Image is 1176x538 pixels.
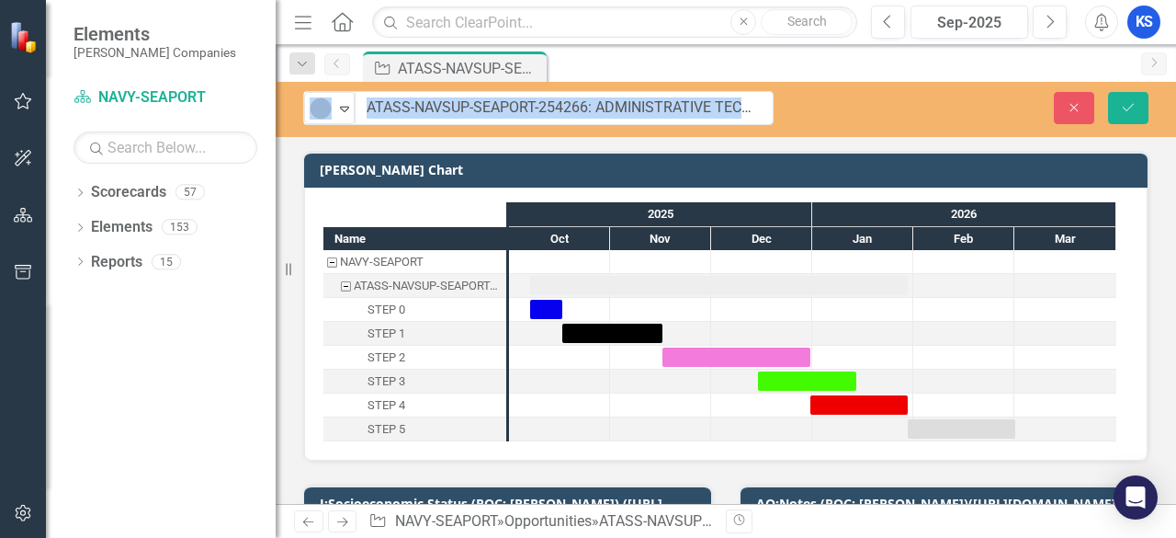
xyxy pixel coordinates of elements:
span: Search [787,14,827,29]
div: Dec [711,227,812,251]
div: 2025 [509,202,812,226]
input: This field is required [355,91,774,125]
div: STEP 2 [323,346,506,370]
div: 15 [152,254,181,269]
div: Task: Start date: 2025-10-07 End date: 2026-01-30 [530,276,908,295]
div: Task: Start date: 2025-10-07 End date: 2025-10-17 [323,298,506,322]
div: NAVY-SEAPORT [323,250,506,274]
div: Oct [509,227,610,251]
div: STEP 3 [367,370,405,394]
div: STEP 0 [367,298,405,322]
div: STEP 1 [323,322,506,346]
a: Elements [91,217,153,238]
div: Jan [812,227,913,251]
span: Elements [73,23,236,45]
div: Task: Start date: 2025-11-16 End date: 2025-12-31 [323,346,506,370]
a: Scorecards [91,182,166,203]
div: STEP 2 [367,346,405,370]
div: NAVY-SEAPORT [340,250,424,274]
a: Reports [91,252,142,273]
div: Task: Start date: 2025-12-15 End date: 2026-01-14 [323,370,506,394]
img: ClearPoint Strategy [9,21,41,53]
div: ATASS-NAVSUP-SEAPORT-254266: ADMINISTRATIVE TECHNICAL AND ANALYTICAL SUPPORT SERVICES (SEAPORT NXG) [323,274,506,298]
div: STEP 5 [367,418,405,441]
h3: [PERSON_NAME] Chart [320,163,1138,177]
div: STEP 4 [367,394,405,418]
div: Sep-2025 [917,12,1022,34]
div: STEP 4 [323,394,506,418]
button: Sep-2025 [910,6,1028,39]
div: Task: Start date: 2025-10-17 End date: 2025-11-16 [323,322,506,346]
div: Task: Start date: 2025-10-07 End date: 2025-10-17 [530,300,562,319]
div: 153 [162,220,198,235]
div: Task: Start date: 2026-01-30 End date: 2026-03-01 [323,418,506,441]
div: Task: Start date: 2025-10-17 End date: 2025-11-16 [562,324,662,343]
div: Task: NAVY-SEAPORT Start date: 2025-10-07 End date: 2025-10-08 [323,250,506,274]
div: STEP 1 [367,322,405,346]
div: Task: Start date: 2025-12-31 End date: 2026-01-30 [810,395,908,415]
div: 57 [175,185,205,200]
div: Task: Start date: 2025-10-07 End date: 2026-01-30 [323,274,506,298]
div: Nov [610,227,711,251]
a: NAVY-SEAPORT [73,87,257,109]
div: STEP 5 [323,418,506,441]
div: ATASS-NAVSUP-SEAPORT-254266: ADMINISTRATIVE TECHNICAL AND ANALYTICAL SUPPORT SERVICES (SEAPORT NXG) [398,57,542,80]
small: [PERSON_NAME] Companies [73,45,236,60]
button: KS [1127,6,1160,39]
input: Search ClearPoint... [372,6,857,39]
div: Mar [1014,227,1116,251]
div: 2026 [812,202,1116,226]
div: » » [368,511,712,532]
a: Opportunities [504,512,592,530]
h3: I:Socioeconomic Status (POC: [PERSON_NAME]) ([URL][DOMAIN_NAME]) [320,497,702,525]
div: STEP 3 [323,370,506,394]
div: STEP 0 [323,298,506,322]
div: Task: Start date: 2025-11-16 End date: 2025-12-31 [662,348,810,367]
button: Search [761,9,853,35]
div: Open Intercom Messenger [1114,475,1158,520]
div: Task: Start date: 2025-12-15 End date: 2026-01-14 [758,372,856,391]
img: Tracked [310,97,332,120]
div: Task: Start date: 2025-12-31 End date: 2026-01-30 [323,394,506,418]
div: Name [323,227,506,250]
a: NAVY-SEAPORT [395,512,497,530]
div: ATASS-NAVSUP-SEAPORT-254266: ADMINISTRATIVE TECHNICAL AND ANALYTICAL SUPPORT SERVICES (SEAPORT NXG) [354,274,501,298]
div: Task: Start date: 2026-01-30 End date: 2026-03-01 [908,419,1015,439]
div: Feb [913,227,1014,251]
h3: AQ:Notes (POC: [PERSON_NAME])([URL][DOMAIN_NAME]) [756,497,1138,510]
input: Search Below... [73,132,257,164]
